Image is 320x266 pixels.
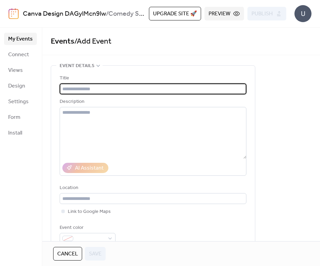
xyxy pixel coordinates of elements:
span: Install [8,129,22,137]
a: Events [51,34,74,49]
a: Settings [4,95,37,108]
b: Comedy Shows [108,7,154,20]
a: My Events [4,33,37,45]
a: Install [4,127,37,139]
a: Canva Design DAGylMcn9lw [23,7,106,20]
div: Location [60,184,245,192]
span: Settings [8,98,29,106]
span: Form [8,113,20,122]
button: Preview [204,7,244,20]
span: Event details [60,62,94,70]
div: Event color [60,224,114,232]
img: logo [9,8,19,19]
span: Connect [8,51,29,59]
span: Cancel [57,250,78,258]
a: Views [4,64,37,76]
div: Title [60,74,245,82]
a: Connect [4,48,37,61]
span: Design [8,82,25,90]
a: Design [4,80,37,92]
span: / Add Event [74,34,111,49]
a: Form [4,111,37,123]
span: My Events [8,35,33,43]
button: Cancel [53,247,82,261]
span: Views [8,66,23,75]
b: / [106,7,108,20]
span: Preview [209,10,230,18]
span: Link to Google Maps [68,208,111,216]
div: U [294,5,311,22]
span: Upgrade site 🚀 [153,10,197,18]
button: Upgrade site 🚀 [149,7,201,20]
div: Description [60,98,245,106]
